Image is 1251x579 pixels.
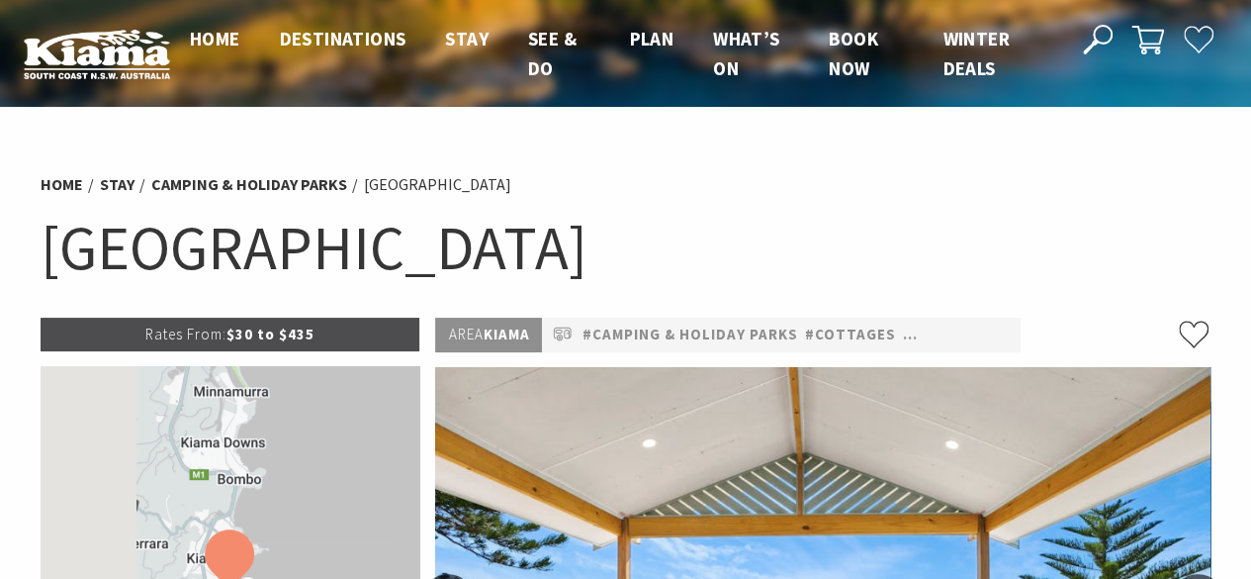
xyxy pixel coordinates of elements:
[445,27,489,50] span: Stay
[145,325,226,343] span: Rates From:
[829,27,878,80] span: Book now
[435,318,542,352] p: Kiama
[581,323,797,347] a: #Camping & Holiday Parks
[448,325,483,343] span: Area
[528,27,577,80] span: See & Do
[41,174,83,195] a: Home
[100,174,134,195] a: Stay
[41,208,1211,288] h1: [GEOGRAPHIC_DATA]
[24,29,170,79] img: Kiama Logo
[190,27,240,50] span: Home
[629,27,673,50] span: Plan
[41,318,420,351] p: $30 to $435
[713,27,779,80] span: What’s On
[170,24,1060,84] nav: Main Menu
[804,323,895,347] a: #Cottages
[364,172,511,198] li: [GEOGRAPHIC_DATA]
[151,174,347,195] a: Camping & Holiday Parks
[280,27,406,50] span: Destinations
[942,27,1009,80] span: Winter Deals
[902,323,1017,347] a: #Pet Friendly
